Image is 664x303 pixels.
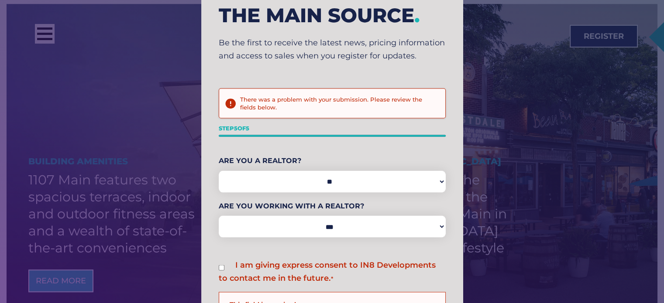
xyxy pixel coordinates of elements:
label: Are You A Realtor? [219,154,446,167]
span: . [414,3,420,27]
span: 5 [234,125,237,132]
label: Are You Working With A Realtor? [219,199,446,212]
label: I am giving express consent to IN8 Developments to contact me in the future. [219,260,436,283]
p: Be the first to receive the latest news, pricing information and access to sales when you registe... [219,37,446,62]
p: Step of [219,122,446,135]
span: 5 [246,125,249,132]
h2: There was a problem with your submission. Please review the fields below. [240,96,438,111]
